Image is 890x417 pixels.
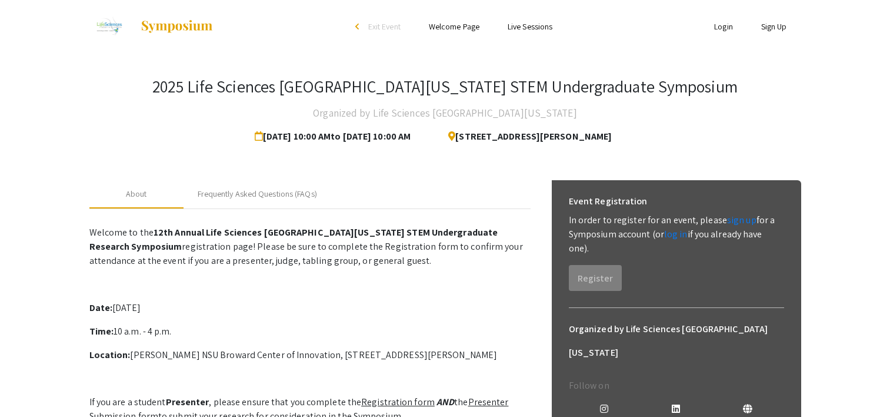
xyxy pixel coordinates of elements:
div: arrow_back_ios [355,23,362,30]
a: Live Sessions [508,21,552,32]
span: [DATE] 10:00 AM to [DATE] 10:00 AM [255,125,415,148]
strong: Date: [89,302,113,314]
a: Sign Up [761,21,787,32]
h6: Organized by Life Sciences [GEOGRAPHIC_DATA][US_STATE] [569,317,784,365]
em: AND [436,396,454,408]
img: 2025 Life Sciences South Florida STEM Undergraduate Symposium [89,12,129,41]
strong: 12th Annual Life Sciences [GEOGRAPHIC_DATA][US_STATE] STEM Undergraduate Research Symposium [89,226,498,253]
strong: Time: [89,325,114,337]
a: Welcome Page [429,21,479,32]
a: log in [664,228,688,240]
a: 2025 Life Sciences South Florida STEM Undergraduate Symposium [89,12,214,41]
p: [DATE] [89,301,531,315]
div: Frequently Asked Questions (FAQs) [198,188,317,200]
p: Welcome to the registration page! Please be sure to complete the Registration form to confirm you... [89,226,531,268]
p: Follow on [569,379,784,393]
button: Register [569,265,622,291]
div: About [126,188,147,200]
h6: Event Registration [569,190,648,213]
p: 10 a.m. - 4 p.m. [89,325,531,339]
u: Registration form [361,396,435,408]
strong: Location: [89,349,131,361]
p: In order to register for an event, please for a Symposium account (or if you already have one). [569,213,784,256]
a: sign up [727,214,756,226]
strong: Presenter [166,396,209,408]
h3: 2025 Life Sciences [GEOGRAPHIC_DATA][US_STATE] STEM Undergraduate Symposium [152,77,738,97]
img: Symposium by ForagerOne [140,19,214,34]
p: [PERSON_NAME] NSU Broward Center of Innovation, [STREET_ADDRESS][PERSON_NAME] [89,348,531,362]
a: Login [714,21,733,32]
span: Exit Event [368,21,401,32]
span: [STREET_ADDRESS][PERSON_NAME] [439,125,612,148]
h4: Organized by Life Sciences [GEOGRAPHIC_DATA][US_STATE] [313,101,576,125]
